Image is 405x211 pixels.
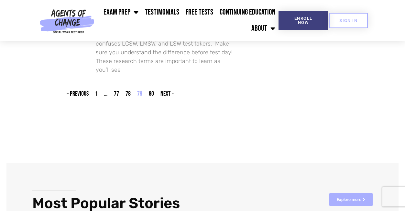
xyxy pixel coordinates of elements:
[289,16,318,25] span: Enroll Now
[142,4,182,20] a: Testimonials
[329,193,373,206] a: Explore more
[248,20,279,37] a: About
[100,4,142,20] a: Exam Prep
[126,90,131,98] a: 78
[95,90,98,98] a: 1
[96,22,234,74] p: Reliability vs. Validity on the ASWB Exam This difference between these two concepts often confus...
[114,90,119,98] a: 77
[329,13,368,28] a: SIGN IN
[339,18,357,23] span: SIGN IN
[279,11,328,30] a: Enroll Now
[216,4,279,20] a: Continuing Education
[149,90,154,98] a: 80
[32,196,202,210] h2: Most Popular Stories
[182,4,216,20] a: Free Tests
[97,4,279,37] nav: Menu
[104,90,107,98] span: …
[6,89,234,99] nav: Pagination
[160,90,174,98] a: Next »
[67,90,89,98] a: « Previous
[137,90,142,98] span: 79
[337,197,361,202] span: Explore more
